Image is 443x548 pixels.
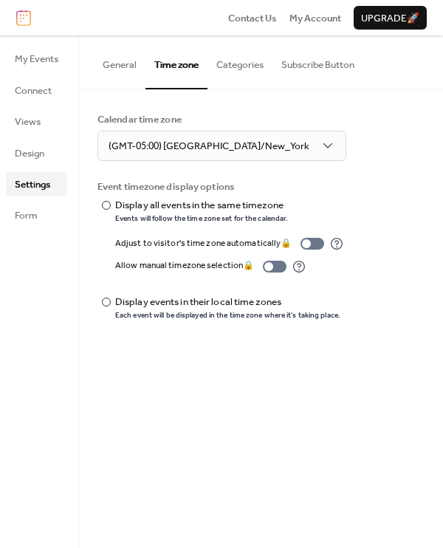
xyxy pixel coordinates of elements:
button: Categories [207,35,272,87]
span: Upgrade 🚀 [361,11,419,26]
button: General [94,35,145,87]
a: Design [6,141,67,165]
a: Connect [6,78,67,102]
button: Subscribe Button [272,35,363,87]
img: logo [16,10,31,26]
span: Connect [15,83,52,98]
a: Views [6,109,67,133]
span: Settings [15,177,50,192]
a: Settings [6,172,67,196]
div: Each event will be displayed in the time zone where it's taking place. [115,311,340,321]
span: Design [15,146,44,161]
a: Contact Us [228,10,277,25]
span: Contact Us [228,11,277,26]
span: My Account [289,11,341,26]
button: Upgrade🚀 [354,6,427,30]
div: Calendar time zone [97,112,422,127]
span: My Events [15,52,58,66]
span: Views [15,114,41,129]
span: Form [15,208,38,223]
div: Display events in their local time zones [115,295,337,309]
span: (GMT-05:00) [GEOGRAPHIC_DATA]/New_York [109,137,309,156]
div: Events will follow the time zone set for the calendar. [115,214,288,225]
div: Display all events in the same timezone [115,198,285,213]
a: My Account [289,10,341,25]
button: Time zone [145,35,207,89]
div: Event timezone display options [97,179,422,194]
a: My Events [6,47,67,70]
a: Form [6,203,67,227]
